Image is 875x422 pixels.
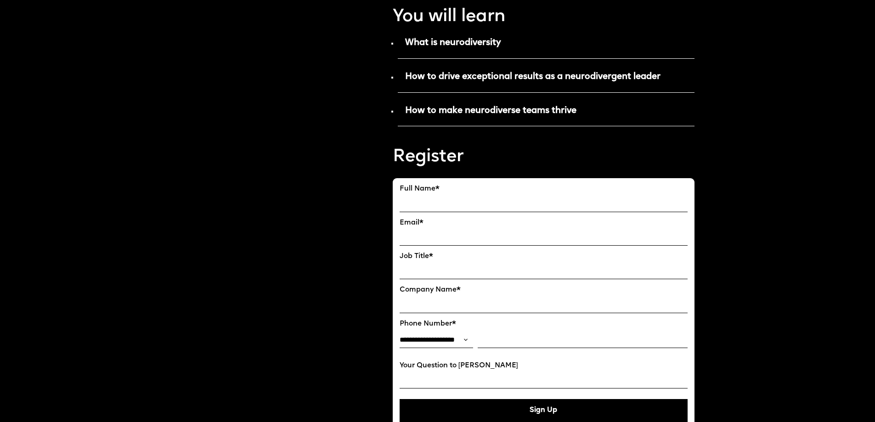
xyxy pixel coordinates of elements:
label: Email [400,219,688,227]
label: Your Question to [PERSON_NAME] [400,362,688,370]
strong: What is neurodiversity [405,39,501,47]
p: Register [393,145,694,169]
strong: How to make neurodiverse teams thrive [405,107,576,115]
p: You will learn [393,5,694,29]
strong: How to drive exceptional results as a neurodivergent leader [405,73,660,81]
label: Phone Number [400,320,688,328]
label: Full Name [400,185,688,193]
label: Company Name [400,286,688,294]
button: Sign Up [400,399,688,422]
label: Job Title [400,253,688,261]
